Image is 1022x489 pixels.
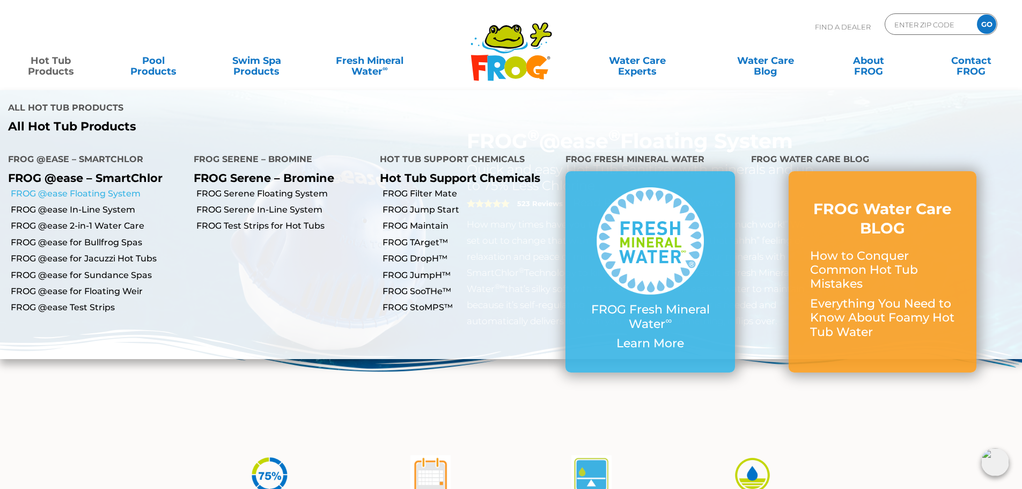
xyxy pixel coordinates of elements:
a: FROG Water Care BLOG How to Conquer Common Hot Tub Mistakes Everything You Need to Know About Foa... [810,199,955,345]
img: openIcon [981,448,1009,476]
a: Hot TubProducts [11,50,91,71]
h4: FROG Serene – Bromine [194,150,363,171]
a: All Hot Tub Products [8,120,503,134]
a: FROG SooTHe™ [383,286,557,297]
a: FROG TArget™ [383,237,557,249]
a: FROG JumpH™ [383,269,557,281]
a: Hot Tub Support Chemicals [380,171,540,185]
a: FROG @ease for Bullfrog Spas [11,237,186,249]
a: Swim SpaProducts [217,50,297,71]
p: Learn More [587,337,714,351]
a: FROG Maintain [383,220,557,232]
h3: FROG Water Care BLOG [810,199,955,238]
a: FROG @ease Floating System [11,188,186,200]
p: Find A Dealer [815,13,871,40]
h4: FROG Fresh Mineral Water [565,150,735,171]
a: FROG Filter Mate [383,188,557,200]
a: FROG StoMPS™ [383,302,557,313]
a: FROG @ease In-Line System [11,204,186,216]
a: AboutFROG [828,50,908,71]
a: FROG Serene In-Line System [196,204,371,216]
a: FROG Test Strips for Hot Tubs [196,220,371,232]
a: FROG Jump Start [383,204,557,216]
a: FROG Serene Floating System [196,188,371,200]
a: FROG DropH™ [383,253,557,265]
input: Zip Code Form [893,17,966,32]
a: Water CareBlog [725,50,805,71]
a: Water CareExperts [572,50,702,71]
sup: ∞ [383,64,388,72]
h4: FROG @ease – SmartChlor [8,150,178,171]
p: How to Conquer Common Hot Tub Mistakes [810,249,955,291]
p: Everything You Need to Know About Foamy Hot Tub Water [810,297,955,339]
h4: Hot Tub Support Chemicals [380,150,549,171]
p: FROG Serene – Bromine [194,171,363,185]
sup: ∞ [665,315,672,326]
input: GO [977,14,996,34]
a: FROG @ease for Sundance Spas [11,269,186,281]
a: FROG @ease 2-in-1 Water Care [11,220,186,232]
a: FROG @ease for Jacuzzi Hot Tubs [11,253,186,265]
a: ContactFROG [931,50,1011,71]
a: FROG Fresh Mineral Water∞ Learn More [587,187,714,356]
a: FROG @ease for Floating Weir [11,286,186,297]
h4: All Hot Tub Products [8,98,503,120]
h4: FROG Water Care Blog [751,150,1014,171]
a: FROG @ease Test Strips [11,302,186,313]
p: FROG @ease – SmartChlor [8,171,178,185]
p: FROG Fresh Mineral Water [587,303,714,331]
a: PoolProducts [114,50,194,71]
a: Fresh MineralWater∞ [319,50,420,71]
